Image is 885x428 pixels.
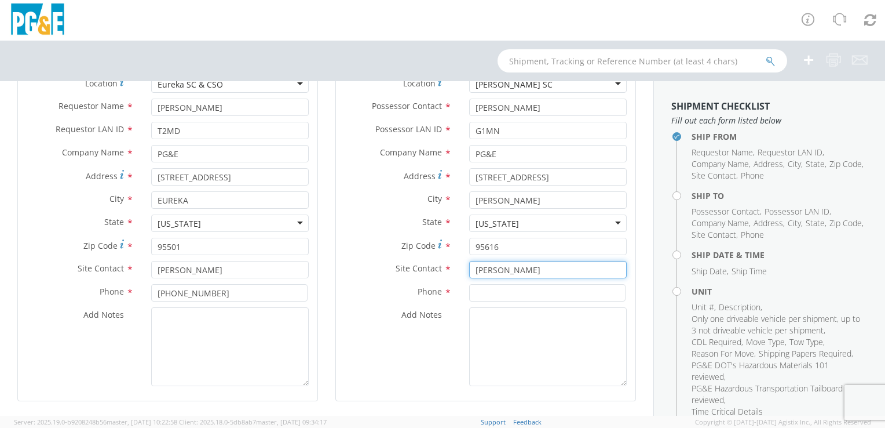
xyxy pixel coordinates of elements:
[692,383,865,406] li: ,
[498,49,787,72] input: Shipment, Tracking or Reference Number (at least 4 chars)
[692,336,743,348] li: ,
[741,229,764,240] span: Phone
[692,251,868,259] h4: Ship Date & Time
[58,100,124,111] span: Requestor Name
[806,217,825,228] span: State
[732,266,767,277] span: Ship Time
[692,191,868,200] h4: Ship To
[692,170,736,181] span: Site Contact
[427,193,442,204] span: City
[741,170,764,181] span: Phone
[9,3,67,38] img: pge-logo-06675f144f4cfa6a6814.png
[806,158,827,170] li: ,
[692,360,865,383] li: ,
[806,217,827,229] li: ,
[754,217,785,229] li: ,
[692,132,868,141] h4: Ship From
[401,240,436,251] span: Zip Code
[692,170,738,182] li: ,
[83,309,124,320] span: Add Notes
[788,217,801,228] span: City
[476,79,553,90] div: [PERSON_NAME] SC
[418,286,442,297] span: Phone
[692,360,829,382] span: PG&E DOT's Hazardous Materials 101 reviewed
[671,115,868,126] span: Fill out each form listed below
[829,217,864,229] li: ,
[692,336,741,347] span: CDL Required
[14,418,177,426] span: Server: 2025.19.0-b9208248b56
[788,158,803,170] li: ,
[85,78,118,89] span: Location
[754,158,783,169] span: Address
[692,383,843,405] span: PG&E Hazardous Transportation Tailboard reviewed
[158,218,201,230] div: [US_STATE]
[692,302,714,313] span: Unit #
[375,124,442,135] span: Possessor LAN ID
[692,147,753,158] span: Requestor Name
[692,147,755,158] li: ,
[692,287,868,296] h4: Unit
[179,418,327,426] span: Client: 2025.18.0-5db8ab7
[754,217,783,228] span: Address
[692,217,749,228] span: Company Name
[754,158,785,170] li: ,
[692,406,763,417] span: Time Critical Details
[692,313,865,336] li: ,
[372,100,442,111] span: Possessor Contact
[481,418,506,426] a: Support
[829,158,864,170] li: ,
[62,147,124,158] span: Company Name
[829,158,862,169] span: Zip Code
[86,171,118,182] span: Address
[719,302,762,313] li: ,
[758,147,824,158] li: ,
[476,218,519,230] div: [US_STATE]
[56,124,124,135] span: Requestor LAN ID
[788,158,801,169] span: City
[765,206,831,217] li: ,
[404,171,436,182] span: Address
[158,79,223,90] div: Eureka SC & CSO
[83,240,118,251] span: Zip Code
[789,336,825,348] li: ,
[78,263,124,274] span: Site Contact
[513,418,542,426] a: Feedback
[806,158,825,169] span: State
[746,336,787,348] li: ,
[746,336,785,347] span: Move Type
[695,418,871,427] span: Copyright © [DATE]-[DATE] Agistix Inc., All Rights Reserved
[829,217,862,228] span: Zip Code
[401,309,442,320] span: Add Notes
[719,302,760,313] span: Description
[692,229,736,240] span: Site Contact
[109,193,124,204] span: City
[692,206,762,217] li: ,
[380,147,442,158] span: Company Name
[671,100,770,113] strong: Shipment Checklist
[692,229,738,241] li: ,
[789,336,823,347] span: Tow Type
[692,313,860,336] span: Only one driveable vehicle per shipment, up to 3 not driveable vehicle per shipment
[692,158,749,169] span: Company Name
[422,216,442,227] span: State
[692,158,751,170] li: ,
[765,206,829,217] span: Possessor LAN ID
[403,78,436,89] span: Location
[692,217,751,229] li: ,
[692,348,754,359] span: Reason For Move
[692,302,716,313] li: ,
[692,266,729,277] li: ,
[788,217,803,229] li: ,
[104,216,124,227] span: State
[107,418,177,426] span: master, [DATE] 10:22:58
[692,266,727,277] span: Ship Date
[758,147,822,158] span: Requestor LAN ID
[759,348,851,359] span: Shipping Papers Required
[100,286,124,297] span: Phone
[692,206,760,217] span: Possessor Contact
[256,418,327,426] span: master, [DATE] 09:34:17
[396,263,442,274] span: Site Contact
[692,348,756,360] li: ,
[759,348,853,360] li: ,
